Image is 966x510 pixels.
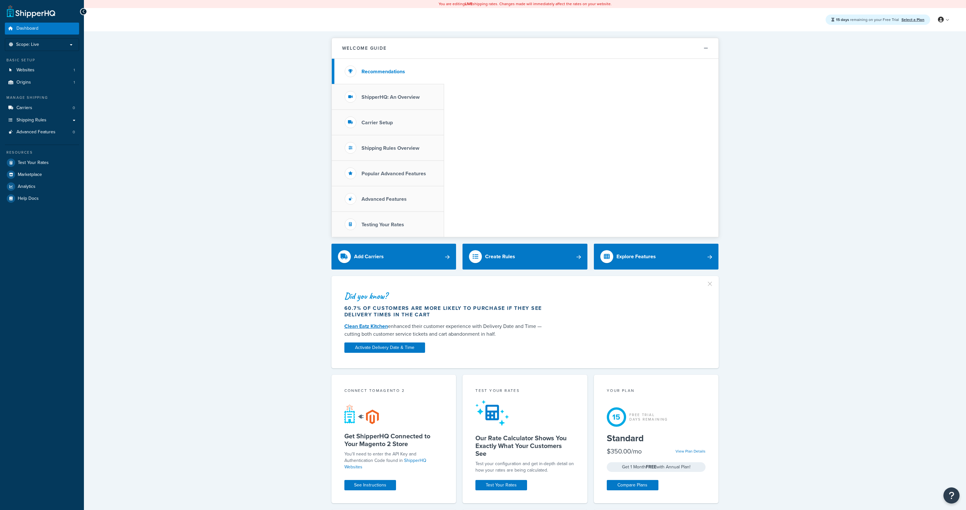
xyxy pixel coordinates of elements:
[607,462,706,472] div: Get 1 Month with Annual Plan!
[485,252,515,261] div: Create Rules
[5,126,79,138] a: Advanced Features0
[465,1,473,7] b: LIVE
[354,252,384,261] div: Add Carriers
[475,480,527,490] a: Test Your Rates
[676,448,706,454] a: View Plan Details
[361,222,404,228] h3: Testing Your Rates
[5,102,79,114] li: Carriers
[607,480,658,490] a: Compare Plans
[607,433,706,444] h5: Standard
[5,57,79,63] div: Basic Setup
[5,169,79,180] a: Marketplace
[73,129,75,135] span: 0
[361,120,393,126] h3: Carrier Setup
[5,114,79,126] a: Shipping Rules
[344,322,548,338] div: enhanced their customer experience with Delivery Date and Time — cutting both customer service ti...
[344,342,425,353] a: Activate Delivery Date & Time
[607,388,706,395] div: Your Plan
[361,69,405,75] h3: Recommendations
[344,451,443,470] p: You'll need to enter the API Key and Authentication Code found in
[629,413,668,422] div: Free Trial Days Remaining
[616,252,656,261] div: Explore Features
[5,193,79,204] a: Help Docs
[5,181,79,192] a: Analytics
[73,105,75,111] span: 0
[344,404,379,424] img: connect-shq-magento-24cdf84b.svg
[607,407,626,427] div: 15
[607,447,642,456] div: $350.00/mo
[475,434,575,457] h5: Our Rate Calculator Shows You Exactly What Your Customers See
[16,67,35,73] span: Websites
[16,80,31,85] span: Origins
[836,17,849,23] strong: 15 days
[18,172,42,178] span: Marketplace
[16,26,38,31] span: Dashboard
[18,196,39,201] span: Help Docs
[463,244,587,270] a: Create Rules
[344,305,548,318] div: 60.7% of customers are more likely to purchase if they see delivery times in the cart
[5,76,79,88] li: Origins
[361,196,407,202] h3: Advanced Features
[943,487,960,504] button: Open Resource Center
[342,46,387,51] h2: Welcome Guide
[16,105,32,111] span: Carriers
[344,388,443,395] div: Connect to Magento 2
[344,480,396,490] a: See Instructions
[331,244,456,270] a: Add Carriers
[74,67,75,73] span: 1
[836,17,900,23] span: remaining on your Free Trial
[5,150,79,155] div: Resources
[361,171,426,177] h3: Popular Advanced Features
[74,80,75,85] span: 1
[344,322,388,330] a: Clean Eatz Kitchen
[594,244,719,270] a: Explore Features
[5,64,79,76] a: Websites1
[344,457,426,470] a: ShipperHQ Websites
[16,129,56,135] span: Advanced Features
[5,64,79,76] li: Websites
[18,160,49,166] span: Test Your Rates
[5,23,79,35] a: Dashboard
[646,464,656,470] strong: FREE
[5,95,79,100] div: Manage Shipping
[475,388,575,395] div: Test your rates
[332,38,718,59] button: Welcome Guide
[5,102,79,114] a: Carriers0
[5,157,79,168] a: Test Your Rates
[18,184,36,189] span: Analytics
[16,117,46,123] span: Shipping Rules
[16,42,39,47] span: Scope: Live
[361,145,419,151] h3: Shipping Rules Overview
[344,432,443,448] h5: Get ShipperHQ Connected to Your Magento 2 Store
[344,291,548,301] div: Did you know?
[5,126,79,138] li: Advanced Features
[361,94,420,100] h3: ShipperHQ: An Overview
[475,461,575,474] div: Test your configuration and get in-depth detail on how your rates are being calculated.
[5,76,79,88] a: Origins1
[901,17,924,23] a: Select a Plan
